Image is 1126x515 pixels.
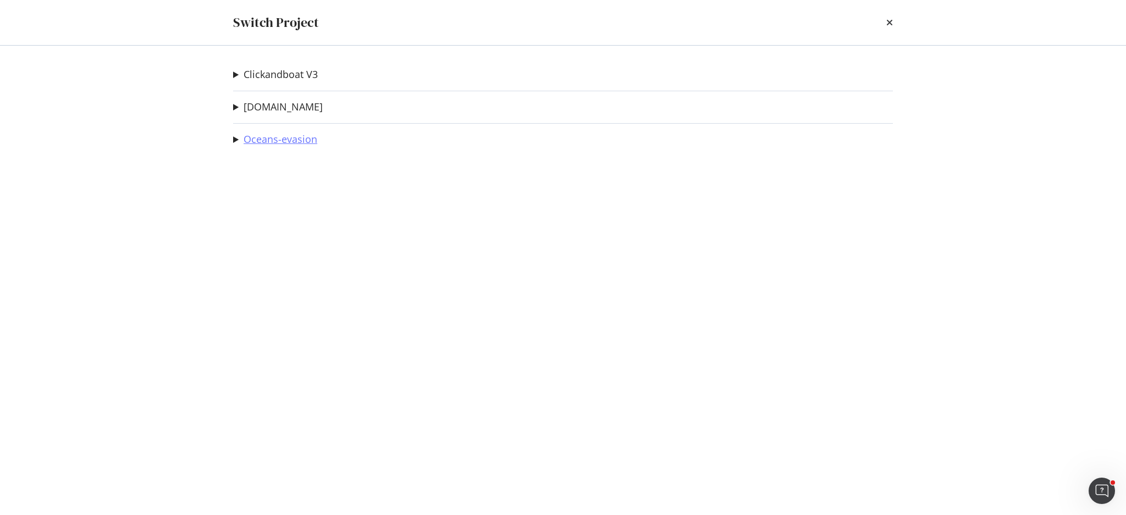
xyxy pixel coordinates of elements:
[244,101,323,113] a: [DOMAIN_NAME]
[244,134,317,145] a: Oceans-evasion
[233,68,318,82] summary: Clickandboat V3
[233,13,319,32] div: Switch Project
[886,13,893,32] div: times
[233,132,317,147] summary: Oceans-evasion
[244,69,318,80] a: Clickandboat V3
[233,100,323,114] summary: [DOMAIN_NAME]
[1089,478,1115,504] iframe: Intercom live chat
